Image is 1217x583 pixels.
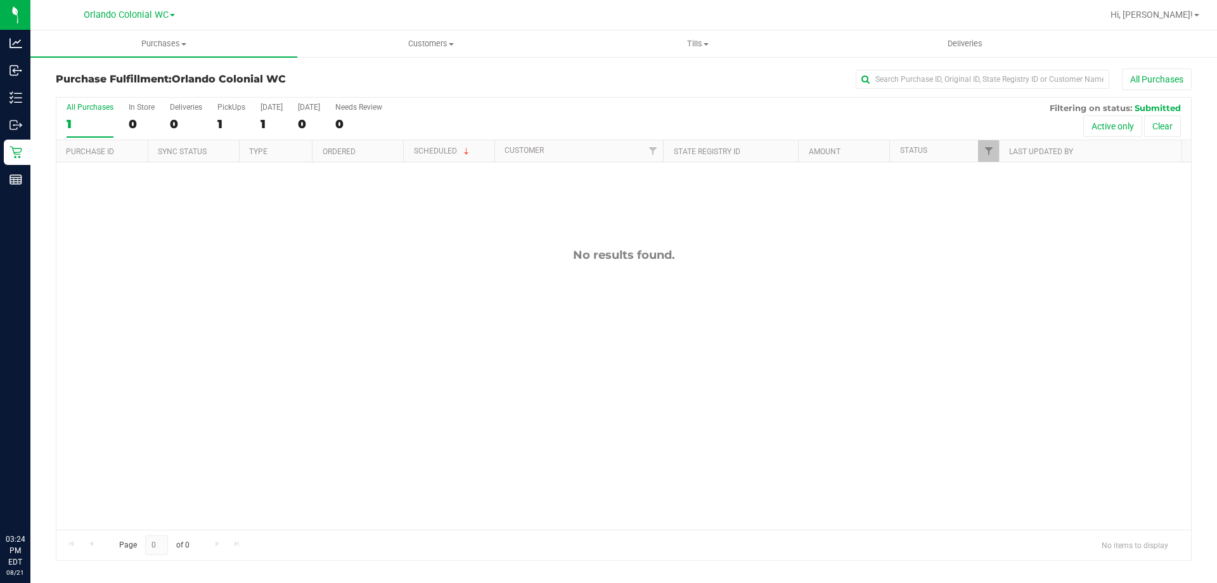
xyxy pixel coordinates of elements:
a: Status [900,146,927,155]
inline-svg: Reports [10,173,22,186]
div: 0 [298,117,320,131]
span: Customers [298,38,563,49]
h3: Purchase Fulfillment: [56,74,434,85]
span: Submitted [1135,103,1181,113]
span: Page of 0 [108,535,200,555]
div: All Purchases [67,103,113,112]
div: [DATE] [298,103,320,112]
div: 0 [129,117,155,131]
a: State Registry ID [674,147,740,156]
div: In Store [129,103,155,112]
a: Deliveries [832,30,1098,57]
span: Orlando Colonial WC [172,73,286,85]
inline-svg: Analytics [10,37,22,49]
div: PickUps [217,103,245,112]
button: Active only [1083,115,1142,137]
div: 0 [170,117,202,131]
a: Type [249,147,267,156]
inline-svg: Inbound [10,64,22,77]
span: Purchases [30,38,297,49]
p: 03:24 PM EDT [6,534,25,568]
a: Purchase ID [66,147,114,156]
inline-svg: Inventory [10,91,22,104]
a: Filter [978,140,999,162]
a: Last Updated By [1009,147,1073,156]
button: All Purchases [1122,69,1192,90]
span: Hi, [PERSON_NAME]! [1111,10,1193,20]
div: 1 [261,117,283,131]
div: [DATE] [261,103,283,112]
inline-svg: Retail [10,146,22,159]
a: Customers [297,30,564,57]
div: Deliveries [170,103,202,112]
a: Ordered [323,147,356,156]
iframe: Resource center [13,481,51,520]
a: Purchases [30,30,297,57]
span: No items to display [1091,535,1178,554]
p: 08/21 [6,568,25,577]
a: Scheduled [414,147,472,155]
span: Deliveries [930,38,1000,49]
button: Clear [1144,115,1181,137]
div: Needs Review [335,103,382,112]
a: Amount [809,147,840,156]
div: 1 [67,117,113,131]
div: 1 [217,117,245,131]
a: Tills [564,30,831,57]
span: Tills [565,38,830,49]
div: No results found. [56,248,1191,262]
a: Sync Status [158,147,207,156]
span: Filtering on status: [1050,103,1132,113]
a: Customer [505,146,544,155]
div: 0 [335,117,382,131]
inline-svg: Outbound [10,119,22,131]
span: Orlando Colonial WC [84,10,169,20]
a: Filter [642,140,663,162]
input: Search Purchase ID, Original ID, State Registry ID or Customer Name... [856,70,1109,89]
